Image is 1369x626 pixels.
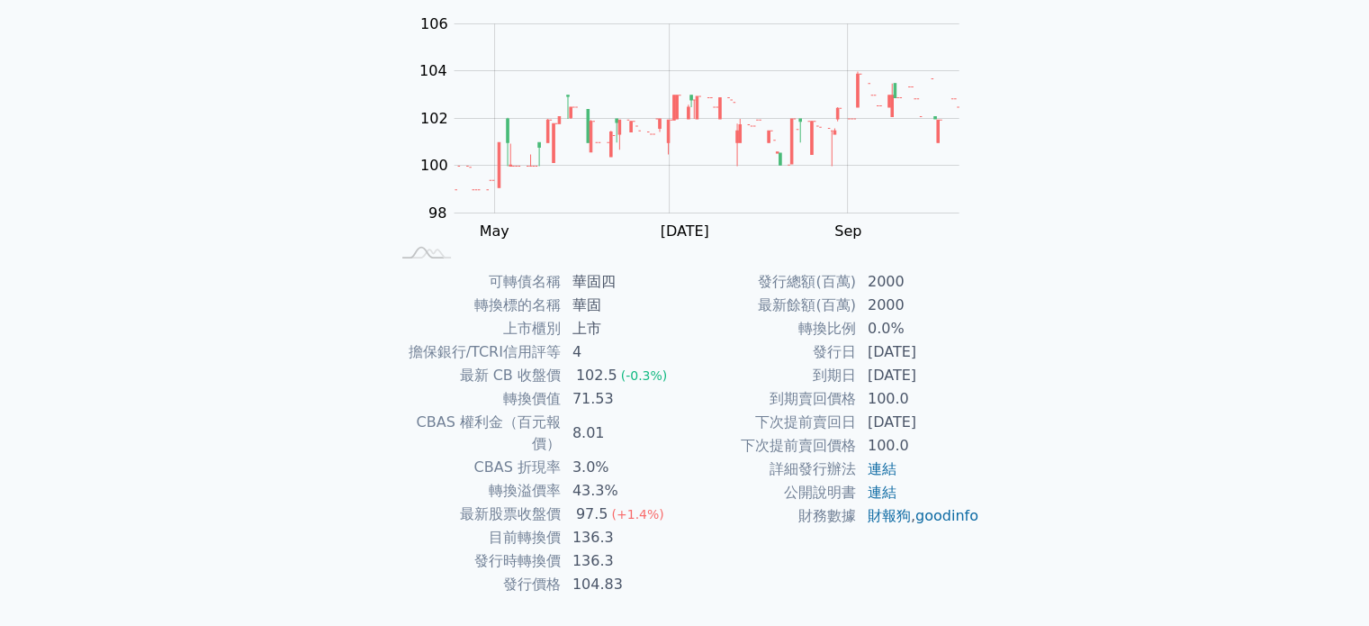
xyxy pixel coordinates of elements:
[857,270,980,294] td: 2000
[562,479,685,503] td: 43.3%
[390,270,562,294] td: 可轉債名稱
[390,364,562,387] td: 最新 CB 收盤價
[390,294,562,317] td: 轉換標的名稱
[390,479,562,503] td: 轉換溢價率
[562,317,685,340] td: 上市
[660,222,708,240] tspan: [DATE]
[685,364,857,387] td: 到期日
[685,481,857,504] td: 公開說明書
[562,411,685,456] td: 8.01
[390,573,562,596] td: 發行價格
[390,503,562,526] td: 最新股票收盤價
[868,484,896,501] a: 連結
[857,434,980,458] td: 100.0
[428,204,446,222] tspan: 98
[857,364,980,387] td: [DATE]
[685,294,857,317] td: 最新餘額(百萬)
[857,411,980,434] td: [DATE]
[685,411,857,434] td: 下次提前賣回日
[480,222,509,240] tspan: May
[562,340,685,364] td: 4
[420,15,448,32] tspan: 106
[390,549,562,573] td: 發行時轉換價
[685,504,857,528] td: 財務數據
[455,72,959,190] g: Series
[857,504,980,528] td: ,
[390,317,562,340] td: 上市櫃別
[857,317,980,340] td: 0.0%
[685,434,857,458] td: 下次提前賣回價格
[390,456,562,479] td: CBAS 折現率
[868,507,911,524] a: 財報狗
[562,387,685,411] td: 71.53
[1279,540,1369,626] div: 聊天小工具
[685,387,857,411] td: 到期賣回價格
[915,507,978,524] a: goodinfo
[834,222,861,240] tspan: Sep
[611,507,663,522] span: (+1.4%)
[562,573,685,596] td: 104.83
[857,387,980,411] td: 100.0
[685,270,857,294] td: 發行總額(百萬)
[410,15,986,240] g: Chart
[572,365,621,386] div: 102.5
[685,458,857,481] td: 詳細發行辦法
[562,270,685,294] td: 華固四
[390,411,562,456] td: CBAS 權利金（百元報價）
[857,294,980,317] td: 2000
[420,110,448,127] tspan: 102
[868,460,896,477] a: 連結
[390,340,562,364] td: 擔保銀行/TCRI信用評等
[390,526,562,549] td: 目前轉換價
[419,62,447,79] tspan: 104
[562,526,685,549] td: 136.3
[390,387,562,411] td: 轉換價值
[1279,540,1369,626] iframe: Chat Widget
[562,294,685,317] td: 華固
[857,340,980,364] td: [DATE]
[420,157,448,174] tspan: 100
[685,340,857,364] td: 發行日
[572,504,612,525] div: 97.5
[562,549,685,573] td: 136.3
[621,368,668,383] span: (-0.3%)
[685,317,857,340] td: 轉換比例
[562,456,685,479] td: 3.0%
